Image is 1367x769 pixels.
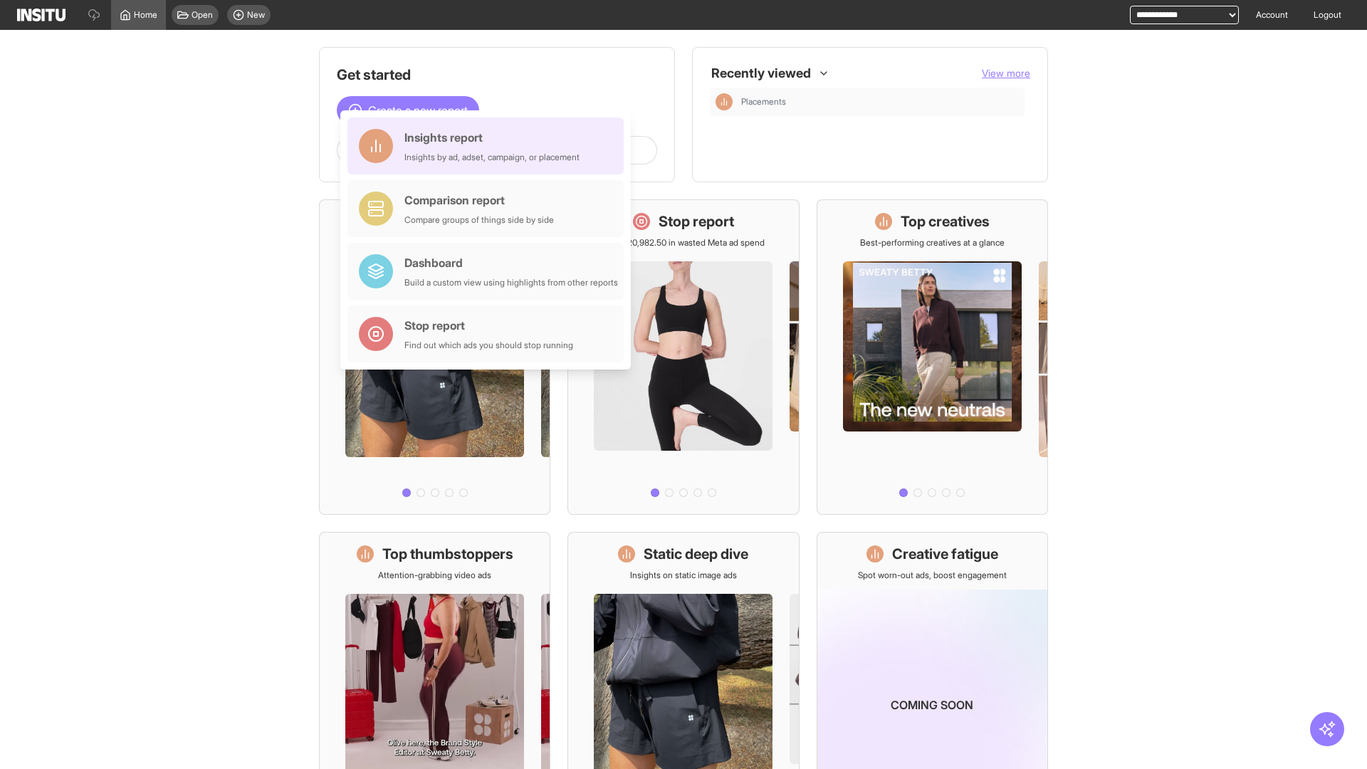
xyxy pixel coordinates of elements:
[192,9,213,21] span: Open
[368,102,468,119] span: Create a new report
[602,237,765,249] p: Save £20,982.50 in wasted Meta ad spend
[630,570,737,581] p: Insights on static image ads
[901,211,990,231] h1: Top creatives
[716,93,733,110] div: Insights
[404,277,618,288] div: Build a custom view using highlights from other reports
[741,96,1019,108] span: Placements
[337,96,479,125] button: Create a new report
[382,544,513,564] h1: Top thumbstoppers
[982,66,1030,80] button: View more
[134,9,157,21] span: Home
[404,152,580,163] div: Insights by ad, adset, campaign, or placement
[378,570,491,581] p: Attention-grabbing video ads
[860,237,1005,249] p: Best-performing creatives at a glance
[247,9,265,21] span: New
[567,199,799,515] a: Stop reportSave £20,982.50 in wasted Meta ad spend
[659,211,734,231] h1: Stop report
[319,199,550,515] a: What's live nowSee all active ads instantly
[404,254,618,271] div: Dashboard
[404,214,554,226] div: Compare groups of things side by side
[817,199,1048,515] a: Top creativesBest-performing creatives at a glance
[404,340,573,351] div: Find out which ads you should stop running
[741,96,786,108] span: Placements
[17,9,66,21] img: Logo
[644,544,748,564] h1: Static deep dive
[404,129,580,146] div: Insights report
[404,317,573,334] div: Stop report
[404,192,554,209] div: Comparison report
[337,65,657,85] h1: Get started
[982,67,1030,79] span: View more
